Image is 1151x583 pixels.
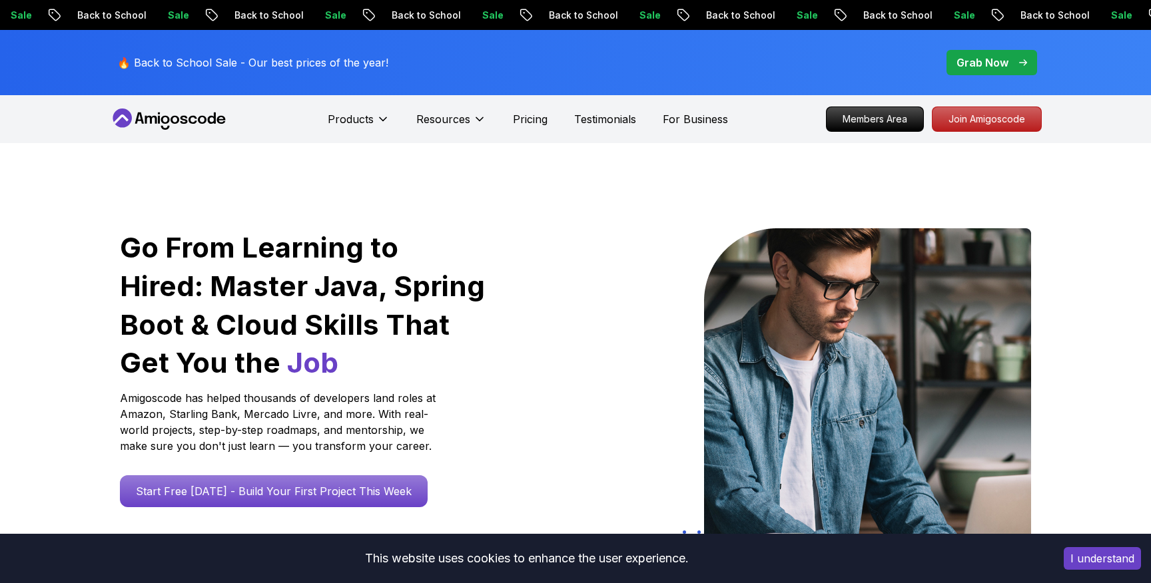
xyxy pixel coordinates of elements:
[786,9,829,22] p: Sale
[117,55,388,71] p: 🔥 Back to School Sale - Our best prices of the year!
[67,9,157,22] p: Back to School
[574,111,636,127] a: Testimonials
[943,9,986,22] p: Sale
[1100,9,1143,22] p: Sale
[695,9,786,22] p: Back to School
[328,111,374,127] p: Products
[957,55,1008,71] p: Grab Now
[933,107,1041,131] p: Join Amigoscode
[416,111,470,127] p: Resources
[472,9,514,22] p: Sale
[853,9,943,22] p: Back to School
[629,9,671,22] p: Sale
[120,475,428,507] a: Start Free [DATE] - Build Your First Project This Week
[663,111,728,127] a: For Business
[826,106,924,132] a: Members Area
[157,9,200,22] p: Sale
[287,345,338,379] span: Job
[704,228,1031,571] img: hero
[120,390,440,454] p: Amigoscode has helped thousands of developers land roles at Amazon, Starling Bank, Mercado Livre,...
[120,228,487,382] h1: Go From Learning to Hired: Master Java, Spring Boot & Cloud Skills That Get You the
[932,106,1042,132] a: Join Amigoscode
[224,9,314,22] p: Back to School
[1010,9,1100,22] p: Back to School
[1064,547,1141,570] button: Accept cookies
[416,111,486,138] button: Resources
[513,111,548,127] a: Pricing
[381,9,472,22] p: Back to School
[10,544,1044,573] div: This website uses cookies to enhance the user experience.
[538,9,629,22] p: Back to School
[328,111,390,138] button: Products
[314,9,357,22] p: Sale
[827,107,923,131] p: Members Area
